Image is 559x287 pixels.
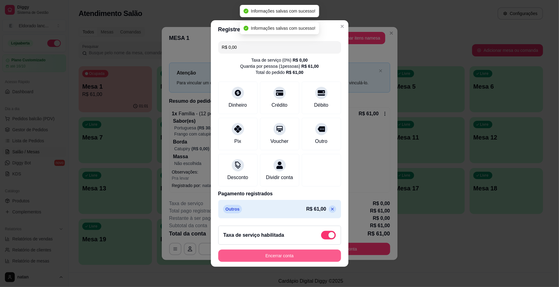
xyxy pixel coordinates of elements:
div: Total do pedido [256,69,304,75]
button: Close [337,21,347,31]
div: Quantia por pessoa ( 1 pessoas) [240,63,319,69]
button: Encerrar conta [218,250,341,262]
span: check-circle [243,9,248,13]
div: Débito [314,101,328,109]
div: R$ 0,00 [293,57,308,63]
span: check-circle [243,26,248,31]
div: R$ 61,00 [286,69,304,75]
h2: Taxa de serviço habilitada [223,232,284,239]
input: Ex.: hambúrguer de cordeiro [222,41,337,53]
span: Informações salvas com sucesso! [251,9,315,13]
div: Outro [315,138,327,145]
div: Dinheiro [229,101,247,109]
div: R$ 61,00 [301,63,319,69]
div: Crédito [272,101,288,109]
div: Desconto [227,174,248,181]
span: Informações salvas com sucesso! [251,26,315,31]
div: Pix [234,138,241,145]
p: R$ 61,00 [306,205,326,213]
div: Dividir conta [266,174,293,181]
div: Voucher [270,138,289,145]
div: Taxa de serviço ( 0 %) [251,57,308,63]
header: Registre o pagamento do pedido [211,20,348,39]
p: Pagamento registrados [218,190,341,197]
p: Outros [223,205,242,213]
